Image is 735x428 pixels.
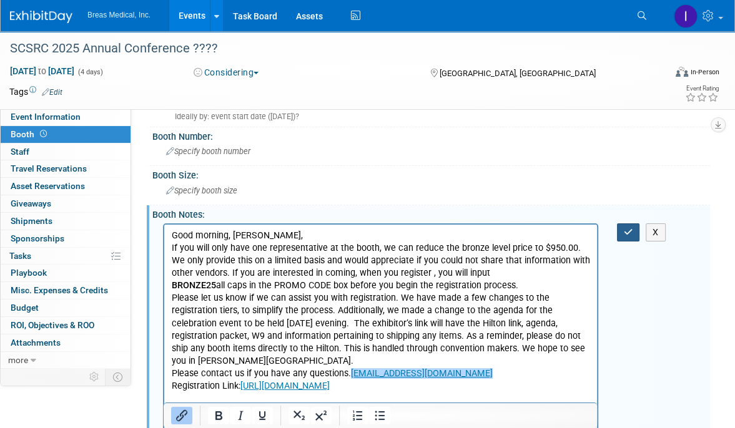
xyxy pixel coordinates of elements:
span: more [8,355,28,365]
iframe: Rich Text Area [164,225,597,411]
span: Event Information [11,112,81,122]
a: Playbook [1,265,131,281]
span: (4 days) [77,68,103,76]
a: ROI, Objectives & ROO [1,317,131,334]
td: Tags [9,85,62,98]
button: Italic [230,407,251,424]
a: Attachments [1,334,131,351]
div: Event Rating [685,85,719,92]
a: Event Information [1,109,131,125]
a: more [1,352,131,369]
span: to [36,66,48,76]
span: Budget [11,303,39,313]
button: Bold [208,407,229,424]
img: Format-Inperson.png [676,67,688,77]
a: Budget [1,299,131,316]
div: SCSRC 2025 Annual Conference ???? [6,37,650,60]
div: Booth Size: [152,166,710,182]
button: Subscript [289,407,310,424]
a: Tasks [1,248,131,265]
span: Specify booth number [166,147,250,156]
span: Tasks [9,251,31,261]
button: Superscript [310,407,332,424]
button: Underline [252,407,273,424]
div: Ideally by: event start date ([DATE])? [165,111,701,122]
a: Booth [1,126,131,143]
img: Inga Dolezar [674,4,698,28]
span: [GEOGRAPHIC_DATA], [GEOGRAPHIC_DATA] [440,69,596,78]
span: Attachments [11,338,61,348]
span: Shipments [11,216,52,226]
span: Staff [11,147,29,157]
span: Breas Medical, Inc. [87,11,150,19]
span: Booth [11,129,49,139]
span: Travel Reservations [11,163,87,173]
span: Giveaways [11,198,51,208]
button: Bullet list [369,407,390,424]
div: Booth Notes: [152,205,710,221]
a: Misc. Expenses & Credits [1,282,131,299]
a: Giveaways [1,195,131,212]
a: Asset Reservations [1,178,131,195]
td: Toggle Event Tabs [106,369,131,385]
img: ExhibitDay [10,11,72,23]
div: Booth Number: [152,127,710,143]
a: Staff [1,143,131,160]
button: Numbered list [347,407,368,424]
span: Booth not reserved yet [37,129,49,139]
a: Edit [42,88,62,97]
button: X [646,223,666,241]
span: Asset Reservations [11,181,85,191]
a: Shipments [1,213,131,230]
span: [DATE] [DATE] [9,66,75,77]
div: Event Format [609,65,719,84]
span: ROI, Objectives & ROO [11,320,94,330]
div: In-Person [690,67,719,77]
a: Travel Reservations [1,160,131,177]
button: Considering [189,66,264,79]
span: Misc. Expenses & Credits [11,285,108,295]
td: Personalize Event Tab Strip [84,369,106,385]
span: Specify booth size [166,186,237,195]
a: Sponsorships [1,230,131,247]
span: Sponsorships [11,233,64,243]
button: Insert/edit link [171,407,192,424]
span: Playbook [11,268,47,278]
